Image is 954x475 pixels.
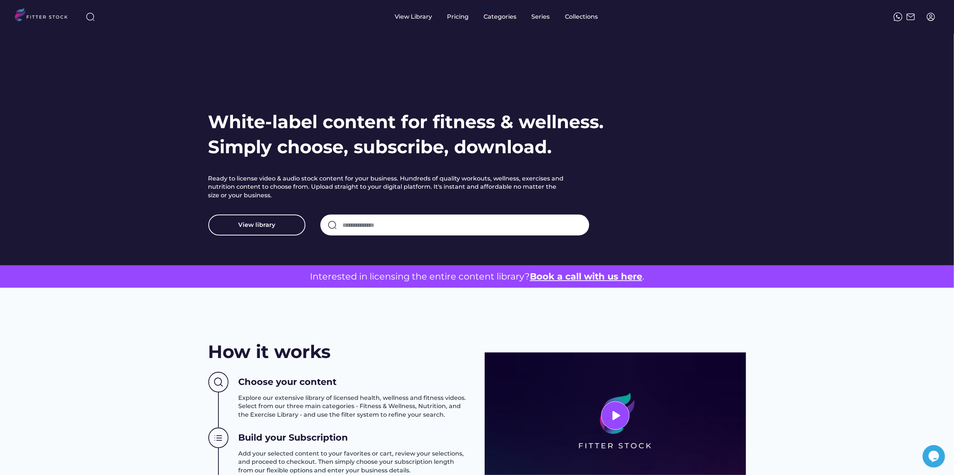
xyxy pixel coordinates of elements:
[86,12,95,21] img: search-normal%203.svg
[208,372,229,393] img: Group%201000002437%20%282%29.svg
[894,12,902,21] img: meteor-icons_whatsapp%20%281%29.svg
[239,376,337,388] h3: Choose your content
[565,13,598,21] div: Collections
[208,175,567,200] h2: Ready to license video & audio stock content for your business. Hundreds of quality workouts, wel...
[926,12,935,21] img: profile-circle.svg
[208,215,305,235] button: View library
[208,428,229,448] img: Group%201000002438.svg
[906,12,915,21] img: Frame%2051.svg
[395,13,432,21] div: View Library
[15,8,74,24] img: LOGO.svg
[530,271,642,282] a: Book a call with us here
[484,13,517,21] div: Categories
[532,13,550,21] div: Series
[208,110,604,160] h1: White-label content for fitness & wellness. Simply choose, subscribe, download.
[328,220,337,229] img: search-normal.svg
[447,13,469,21] div: Pricing
[239,431,348,444] h3: Build your Subscription
[208,339,331,364] h2: How it works
[239,394,470,419] h3: Explore our extensive library of licensed health, wellness and fitness videos. Select from our th...
[239,450,470,475] h3: Add your selected content to your favorites or cart, review your selections, and proceed to check...
[484,4,494,11] div: fvck
[923,445,947,468] iframe: chat widget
